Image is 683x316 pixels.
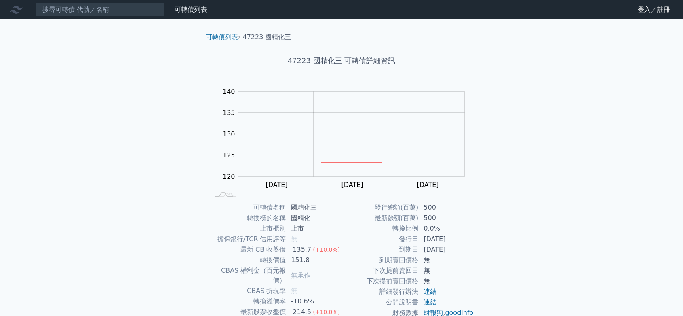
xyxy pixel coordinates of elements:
td: 轉換溢價率 [209,296,286,307]
a: 可轉債列表 [206,33,238,41]
tspan: 135 [223,109,235,117]
g: Series [321,110,457,162]
span: (+10.0%) [313,246,340,253]
td: 到期賣回價格 [341,255,419,265]
td: 無 [419,276,474,286]
span: 無承作 [291,271,310,279]
td: 下次提前賣回價格 [341,276,419,286]
tspan: [DATE] [266,181,287,189]
li: › [206,32,240,42]
tspan: [DATE] [341,181,363,189]
g: Chart [218,88,476,189]
a: 登入／註冊 [631,3,677,16]
td: 上市 [286,223,341,234]
a: 可轉債列表 [175,6,207,13]
td: 發行總額(百萬) [341,202,419,213]
span: (+10.0%) [313,309,340,315]
div: 135.7 [291,245,313,254]
td: 500 [419,202,474,213]
td: -10.6% [286,296,341,307]
li: 47223 國精化三 [243,32,291,42]
td: 詳細發行辦法 [341,286,419,297]
td: 到期日 [341,244,419,255]
td: 上市櫃別 [209,223,286,234]
td: 無 [419,255,474,265]
a: 連結 [424,298,436,306]
td: 國精化 [286,213,341,223]
td: 擔保銀行/TCRI信用評等 [209,234,286,244]
td: 500 [419,213,474,223]
td: 國精化三 [286,202,341,213]
td: 轉換比例 [341,223,419,234]
h1: 47223 國精化三 可轉債詳細資訊 [199,55,484,66]
td: 發行日 [341,234,419,244]
td: 無 [419,265,474,276]
td: 轉換價值 [209,255,286,265]
tspan: 125 [223,151,235,159]
span: 無 [291,235,297,243]
td: 可轉債名稱 [209,202,286,213]
td: 最新 CB 收盤價 [209,244,286,255]
input: 搜尋可轉債 代號／名稱 [36,3,165,17]
td: CBAS 折現率 [209,286,286,296]
td: 公開說明書 [341,297,419,308]
td: 轉換標的名稱 [209,213,286,223]
span: 無 [291,287,297,295]
td: [DATE] [419,234,474,244]
tspan: 130 [223,130,235,138]
tspan: 140 [223,88,235,95]
td: 最新餘額(百萬) [341,213,419,223]
td: CBAS 權利金（百元報價） [209,265,286,286]
tspan: [DATE] [417,181,438,189]
a: 連結 [424,288,436,295]
tspan: 120 [223,173,235,180]
td: [DATE] [419,244,474,255]
td: 下次提前賣回日 [341,265,419,276]
td: 0.0% [419,223,474,234]
td: 151.8 [286,255,341,265]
